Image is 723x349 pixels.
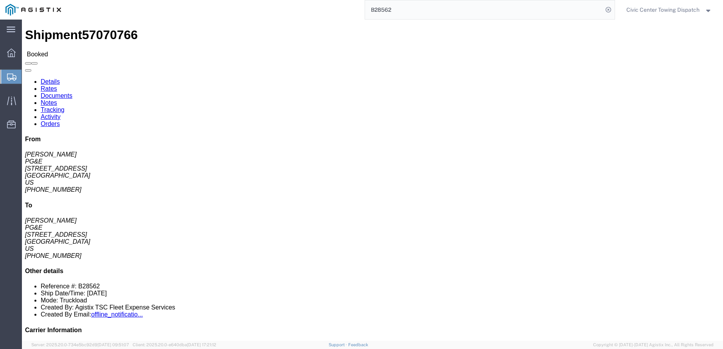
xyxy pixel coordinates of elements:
button: Civic Center Towing Dispatch [626,5,712,14]
a: Feedback [348,342,368,347]
iframe: FS Legacy Container [22,20,723,341]
span: Civic Center Towing Dispatch [626,5,700,14]
span: Copyright © [DATE]-[DATE] Agistix Inc., All Rights Reserved [593,342,714,348]
span: [DATE] 17:21:12 [187,342,216,347]
a: Support [329,342,348,347]
img: logo [5,4,61,16]
span: Server: 2025.20.0-734e5bc92d9 [31,342,129,347]
span: Client: 2025.20.0-e640dba [133,342,216,347]
input: Search for shipment number, reference number [365,0,603,19]
span: [DATE] 09:51:07 [97,342,129,347]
